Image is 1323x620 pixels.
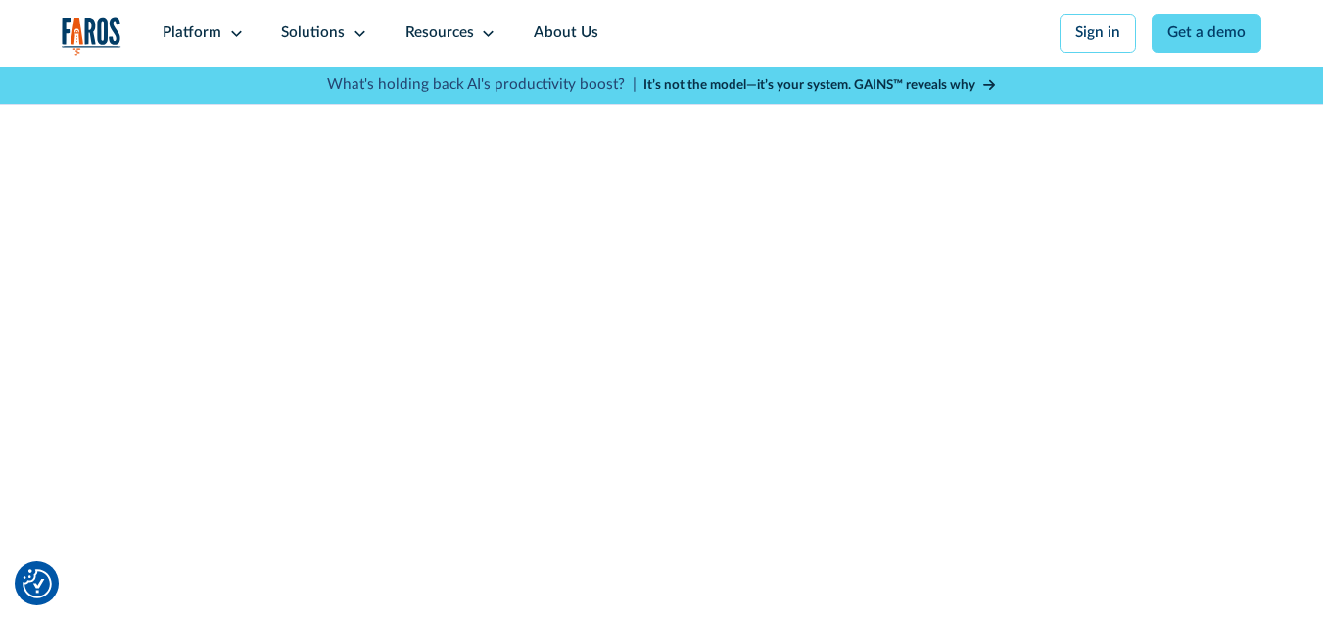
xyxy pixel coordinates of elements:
strong: It’s not the model—it’s your system. GAINS™ reveals why [643,78,975,92]
div: Solutions [281,23,345,45]
a: home [62,17,121,56]
button: Cookie Settings [23,569,52,598]
p: What's holding back AI's productivity boost? | [327,74,637,97]
a: Sign in [1060,14,1137,53]
div: Resources [405,23,474,45]
a: It’s not the model—it’s your system. GAINS™ reveals why [643,75,996,95]
div: Platform [163,23,221,45]
img: Revisit consent button [23,569,52,598]
img: Logo of the analytics and reporting company Faros. [62,17,121,56]
a: Get a demo [1152,14,1262,53]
